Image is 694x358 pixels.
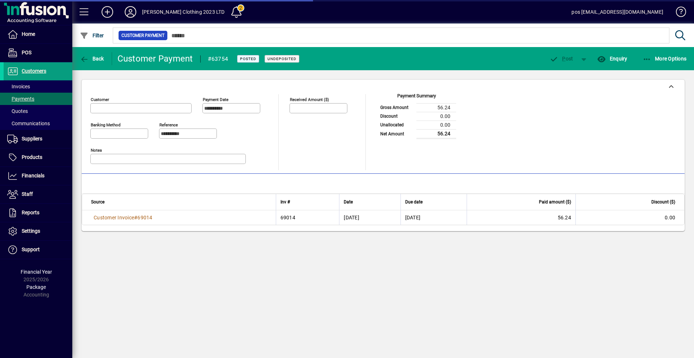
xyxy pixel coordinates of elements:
[595,52,629,65] button: Enquiry
[597,56,627,62] span: Enquiry
[94,215,134,220] span: Customer Invoice
[7,121,50,126] span: Communications
[22,31,35,37] span: Home
[571,6,663,18] div: pos [EMAIL_ADDRESS][DOMAIN_NAME]
[4,93,72,105] a: Payments
[203,97,228,102] mat-label: Payment Date
[280,198,290,206] span: Inv #
[21,269,52,275] span: Financial Year
[22,50,31,55] span: POS
[416,121,456,129] td: 0.00
[4,117,72,130] a: Communications
[121,32,164,39] span: Customer Payment
[117,53,193,64] div: Customer Payment
[416,103,456,112] td: 56.24
[96,5,119,18] button: Add
[539,198,571,206] span: Paid amount ($)
[267,56,296,61] span: Undeposited
[91,198,104,206] span: Source
[4,25,72,43] a: Home
[416,112,456,121] td: 0.00
[91,214,155,222] a: Customer Invoice#69014
[7,84,30,89] span: Invoices
[575,210,684,225] td: 0.00
[91,148,102,153] mat-label: Notes
[467,210,575,225] td: 56.24
[22,154,42,160] span: Products
[91,122,121,127] mat-label: Banking method
[550,56,573,62] span: ost
[159,122,178,127] mat-label: Reference
[7,108,28,114] span: Quotes
[4,167,72,185] a: Financials
[671,1,685,25] a: Knowledge Base
[22,191,33,197] span: Staff
[562,56,565,62] span: P
[4,222,72,240] a: Settings
[276,210,339,225] td: 69014
[377,92,456,103] div: Payment Summary
[377,94,456,139] app-page-summary-card: Payment Summary
[72,52,112,65] app-page-header-button: Back
[4,148,72,167] a: Products
[4,185,72,203] a: Staff
[137,215,152,220] span: 69014
[22,68,46,74] span: Customers
[78,52,106,65] button: Back
[4,44,72,62] a: POS
[80,56,104,62] span: Back
[134,215,137,220] span: #
[4,130,72,148] a: Suppliers
[22,136,42,142] span: Suppliers
[142,6,224,18] div: [PERSON_NAME] Clothing 2023 LTD
[240,56,256,61] span: Posted
[4,241,72,259] a: Support
[405,198,423,206] span: Due date
[4,80,72,93] a: Invoices
[78,29,106,42] button: Filter
[377,129,416,138] td: Net Amount
[416,129,456,138] td: 56.24
[377,112,416,121] td: Discount
[26,284,46,290] span: Package
[119,5,142,18] button: Profile
[339,210,400,225] td: [DATE]
[22,210,39,215] span: Reports
[290,97,329,102] mat-label: Received Amount ($)
[80,33,104,38] span: Filter
[651,198,675,206] span: Discount ($)
[208,53,228,65] div: #63754
[641,52,689,65] button: More Options
[7,96,34,102] span: Payments
[4,105,72,117] a: Quotes
[546,52,577,65] button: Post
[643,56,687,62] span: More Options
[377,121,416,129] td: Unallocated
[377,103,416,112] td: Gross Amount
[22,173,44,178] span: Financials
[22,228,40,234] span: Settings
[4,204,72,222] a: Reports
[22,247,40,252] span: Support
[344,198,353,206] span: Date
[400,210,467,225] td: [DATE]
[91,97,109,102] mat-label: Customer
